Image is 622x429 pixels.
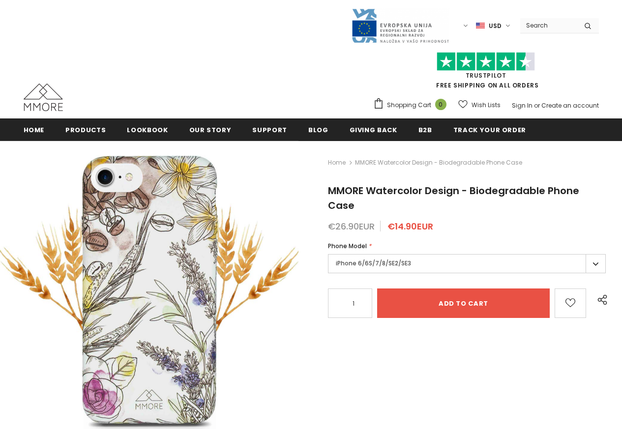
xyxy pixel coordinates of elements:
[437,52,535,71] img: Trust Pilot Stars
[350,118,397,141] a: Giving back
[351,8,449,44] img: Javni Razpis
[127,118,168,141] a: Lookbook
[328,184,579,212] span: MMORE Watercolor Design - Biodegradable Phone Case
[453,118,526,141] a: Track your order
[453,125,526,135] span: Track your order
[24,125,45,135] span: Home
[351,21,449,29] a: Javni Razpis
[418,118,432,141] a: B2B
[472,100,501,110] span: Wish Lists
[520,18,577,32] input: Search Site
[466,71,506,80] a: Trustpilot
[418,125,432,135] span: B2B
[512,101,533,110] a: Sign In
[127,125,168,135] span: Lookbook
[373,98,451,113] a: Shopping Cart 0
[489,21,502,31] span: USD
[65,118,106,141] a: Products
[24,118,45,141] a: Home
[328,254,606,273] label: iPhone 6/6S/7/8/SE2/SE3
[373,57,599,89] span: FREE SHIPPING ON ALL ORDERS
[328,220,375,232] span: €26.90EUR
[355,157,522,169] span: MMORE Watercolor Design - Biodegradable Phone Case
[189,125,232,135] span: Our Story
[458,96,501,114] a: Wish Lists
[328,157,346,169] a: Home
[387,100,431,110] span: Shopping Cart
[328,242,367,250] span: Phone Model
[435,99,446,110] span: 0
[252,125,287,135] span: support
[387,220,433,232] span: €14.90EUR
[541,101,599,110] a: Create an account
[476,22,485,30] img: USD
[189,118,232,141] a: Our Story
[24,84,63,111] img: MMORE Cases
[534,101,540,110] span: or
[308,125,328,135] span: Blog
[308,118,328,141] a: Blog
[377,288,550,318] input: Add to cart
[350,125,397,135] span: Giving back
[252,118,287,141] a: support
[65,125,106,135] span: Products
